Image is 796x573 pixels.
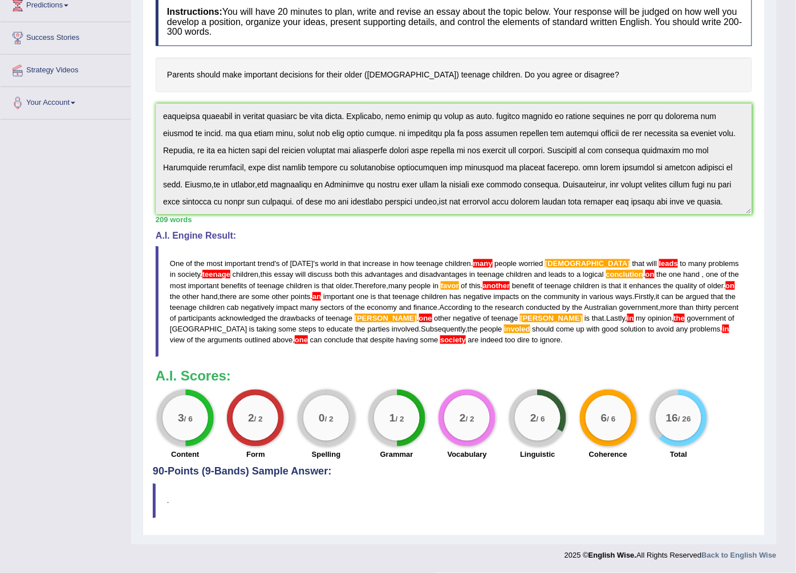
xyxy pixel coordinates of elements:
span: parties [367,325,389,333]
big: 2 [530,411,537,424]
span: problems [690,325,720,333]
span: to [532,335,538,344]
label: Total [670,449,687,460]
span: teenage [477,270,504,279]
span: of [483,314,489,322]
span: Possible spelling mistake. ‘favor’ is American English. (did you mean: favour) [441,281,459,290]
span: the [531,292,542,301]
span: Put a space after the comma. (did you mean: , in) [626,314,628,322]
span: is [371,292,376,301]
span: Possible spelling mistake found. (did you mean: involved) [504,325,530,333]
span: Possible spelling mistake found. (did you mean: both) [545,259,630,268]
blockquote: . [153,484,755,518]
span: One [170,259,184,268]
span: the [663,281,673,290]
span: [DATE] [290,259,314,268]
span: it [656,292,660,301]
span: the [194,259,205,268]
span: that [356,335,368,344]
a: Success Stories [1,22,131,51]
span: negative [464,292,492,301]
span: The modal verb ‘will’ requires the verb’s base form. (did you mean: lead) [659,259,678,268]
span: of [728,314,734,322]
span: Possible spelling mistake found. (did you mean: conclusion) [606,270,644,279]
span: of [721,270,727,279]
span: should [532,325,554,333]
span: is [602,281,607,290]
span: [GEOGRAPHIC_DATA] [170,325,247,333]
span: up [576,325,584,333]
span: society [178,270,201,279]
span: in [582,292,587,301]
span: the [572,303,583,312]
span: enhances [629,281,661,290]
span: dire [518,335,530,344]
label: Spelling [312,449,341,460]
span: of [461,281,467,290]
b: Instructions: [167,7,222,17]
span: most [206,259,222,268]
span: that [632,259,645,268]
span: leads [549,270,566,279]
span: of [282,259,288,268]
small: / 6 [607,415,615,423]
span: worried [519,259,543,268]
span: that [378,292,391,301]
span: finance [413,303,437,312]
span: essay [274,270,294,279]
span: of [186,259,192,268]
span: Put a space after the comma. (did you mean: , one) [295,335,308,344]
span: negative [453,314,481,322]
span: on [521,292,529,301]
span: important [188,281,219,290]
span: world [320,259,338,268]
span: points [291,292,311,301]
span: that [609,281,622,290]
span: the [729,270,739,279]
span: impact [277,303,298,312]
span: teenage [545,281,571,290]
span: this [469,281,481,290]
div: 209 words [156,214,752,225]
span: This sentence does not start with an uppercase letter. (did you mean: An) [312,292,321,301]
span: This sentence does not start with an uppercase letter. (did you mean: One) [419,314,432,322]
span: the [483,303,493,312]
span: in [469,270,475,279]
span: trend [258,259,275,268]
span: participants [178,314,216,322]
span: Put a space after the comma. (did you mean: , in) [627,314,634,322]
span: ignore [540,335,561,344]
span: of [699,281,705,290]
span: in [393,259,399,268]
span: educate [327,325,353,333]
span: Did you mean “societies”? [440,335,466,344]
span: my [636,314,645,322]
span: conducted [526,303,561,312]
span: Put a space after the comma, but not before the comma. (did you mean: ,) [702,270,704,279]
big: 1 [389,411,396,424]
span: This sentence does not start with an uppercase letter. (did you mean: On) [726,281,735,290]
span: avoid [656,325,674,333]
small: / 2 [254,415,263,423]
span: indeed [481,335,503,344]
span: logical [583,270,604,279]
span: other [272,292,289,301]
span: there [220,292,237,301]
span: This sentence does not start with an uppercase letter. (did you mean: In) [722,325,729,333]
span: are [239,292,250,301]
a: Your Account [1,87,131,116]
span: some [420,335,438,344]
span: teenage [257,281,284,290]
span: will [295,270,306,279]
span: with [587,325,600,333]
span: community [544,292,580,301]
span: According [440,303,473,312]
span: how [401,259,415,268]
span: benefits [221,281,247,290]
span: most [170,281,186,290]
span: to [318,325,324,333]
strong: Back to English Wise [702,551,777,560]
span: quality [676,281,697,290]
span: ways [616,292,633,301]
span: the [657,270,667,279]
